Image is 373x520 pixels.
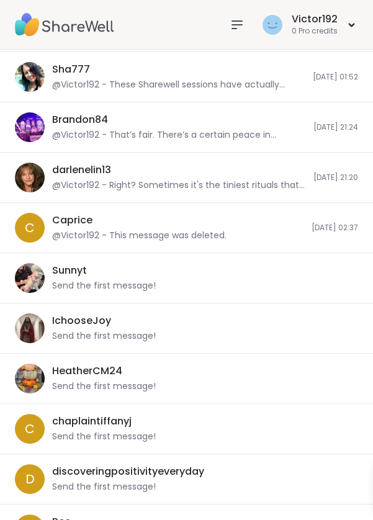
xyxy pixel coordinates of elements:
span: [DATE] 02:37 [312,223,358,233]
div: IchooseJoy [52,314,111,328]
span: [DATE] 21:20 [313,173,358,183]
div: darlenelin13 [52,163,111,177]
div: Sha777 [52,63,90,76]
div: Send the first message! [52,280,156,292]
img: https://sharewell-space-live.sfo3.digitaloceanspaces.com/user-generated/e72d2dfd-06ae-43a5-b116-a... [15,364,45,393]
div: Sunnyt [52,264,87,277]
div: @Victor192 - This message was deleted. [52,230,227,242]
span: [DATE] 01:52 [313,72,358,83]
div: Send the first message! [52,481,156,493]
div: Caprice [52,213,92,227]
div: Send the first message! [52,431,156,443]
div: @Victor192 - That’s fair. There’s a certain peace in surrendering things to a higher plan. I admi... [52,129,306,141]
div: discoveringpositivityeveryday [52,465,204,478]
div: HeatherCM24 [52,364,122,378]
span: [DATE] 21:24 [313,122,358,133]
span: d [25,470,35,488]
div: Victor192 [292,12,338,26]
img: ShareWell Nav Logo [15,3,114,47]
div: chaplaintiffanyj [52,415,132,428]
div: Send the first message! [52,380,156,393]
div: 0 Pro credits [292,26,338,37]
img: https://sharewell-space-live.sfo3.digitaloceanspaces.com/user-generated/2b4fa20f-2a21-4975-8c80-8... [15,62,45,92]
div: Brandon84 [52,113,108,127]
img: https://sharewell-space-live.sfo3.digitaloceanspaces.com/user-generated/6cbcace5-f519-4f95-90c4-2... [15,163,45,192]
div: @Victor192 - Right? Sometimes it's the tiniest rituals that keep us sane. Lately, even making tea... [52,179,306,192]
span: c [25,419,35,438]
img: https://sharewell-space-live.sfo3.digitaloceanspaces.com/user-generated/a68320ba-426b-4578-8d0b-0... [15,313,45,343]
img: Victor192 [263,15,282,35]
span: C [25,218,35,237]
div: Send the first message! [52,330,156,343]
img: https://sharewell-space-live.sfo3.digitaloceanspaces.com/user-generated/81ace702-265a-4776-a74a-6... [15,263,45,293]
div: @Victor192 - These Sharewell sessions have actually become this unexpected little window into how... [52,79,305,91]
img: https://sharewell-space-live.sfo3.digitaloceanspaces.com/user-generated/fdc651fc-f3db-4874-9fa7-0... [15,112,45,142]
